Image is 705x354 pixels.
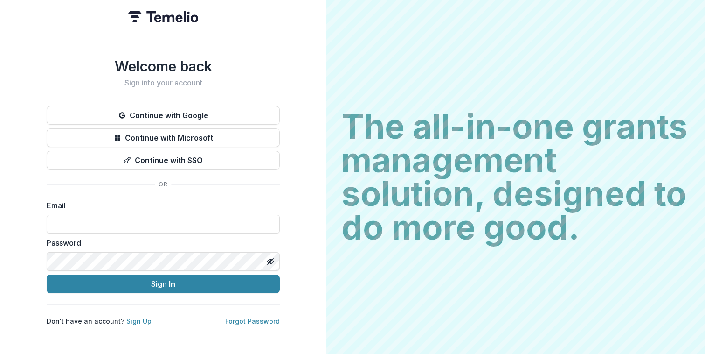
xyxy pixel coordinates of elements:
[47,128,280,147] button: Continue with Microsoft
[47,78,280,87] h2: Sign into your account
[47,275,280,293] button: Sign In
[126,317,152,325] a: Sign Up
[47,58,280,75] h1: Welcome back
[225,317,280,325] a: Forgot Password
[128,11,198,22] img: Temelio
[47,237,274,248] label: Password
[47,106,280,125] button: Continue with Google
[47,200,274,211] label: Email
[263,254,278,269] button: Toggle password visibility
[47,316,152,326] p: Don't have an account?
[47,151,280,170] button: Continue with SSO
